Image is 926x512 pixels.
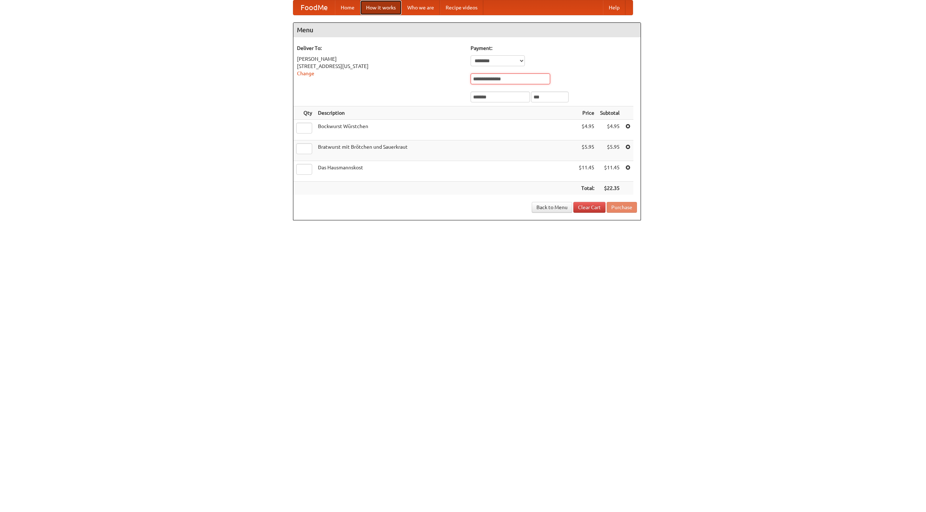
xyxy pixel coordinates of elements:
[440,0,483,15] a: Recipe videos
[293,106,315,120] th: Qty
[293,23,641,37] h4: Menu
[576,182,597,195] th: Total:
[532,202,572,213] a: Back to Menu
[402,0,440,15] a: Who we are
[297,63,463,70] div: [STREET_ADDRESS][US_STATE]
[315,120,576,140] td: Bockwurst Würstchen
[297,55,463,63] div: [PERSON_NAME]
[597,140,623,161] td: $5.95
[573,202,606,213] a: Clear Cart
[297,71,314,76] a: Change
[576,106,597,120] th: Price
[597,182,623,195] th: $22.35
[315,140,576,161] td: Bratwurst mit Brötchen und Sauerkraut
[576,161,597,182] td: $11.45
[293,0,335,15] a: FoodMe
[597,120,623,140] td: $4.95
[597,161,623,182] td: $11.45
[603,0,625,15] a: Help
[471,45,637,52] h5: Payment:
[576,140,597,161] td: $5.95
[315,161,576,182] td: Das Hausmannskost
[315,106,576,120] th: Description
[335,0,360,15] a: Home
[297,45,463,52] h5: Deliver To:
[597,106,623,120] th: Subtotal
[576,120,597,140] td: $4.95
[607,202,637,213] button: Purchase
[360,0,402,15] a: How it works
